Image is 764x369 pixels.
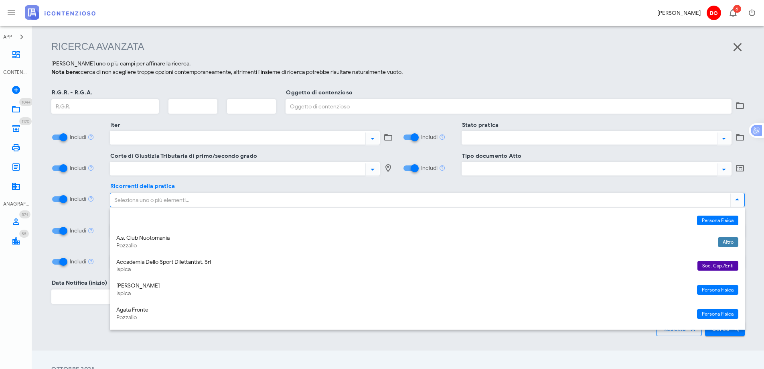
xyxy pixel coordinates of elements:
[702,261,734,271] span: Soc. Cap./Enti
[116,314,691,321] div: Pozzallo
[733,5,741,13] span: Distintivo
[286,100,731,113] input: Oggetto di contenzioso
[116,259,691,266] div: Accademia Dello Sport Dilettantist. Srl
[22,231,26,236] span: 55
[25,5,95,20] img: logo-text-2x.png
[49,89,92,97] label: R.G.R. - R.G.A.
[52,100,158,113] input: R.G.R.
[108,121,120,129] label: Iter
[22,119,29,124] span: 1170
[19,98,33,106] span: Distintivo
[3,200,29,208] div: ANAGRAFICA
[421,164,438,172] label: Includi
[19,210,30,218] span: Distintivo
[116,235,711,242] div: A.s. Club Nuotomania
[421,133,438,141] label: Includi
[460,121,499,129] label: Stato pratica
[70,133,86,141] label: Includi
[70,258,86,266] label: Includi
[702,285,734,295] span: Persona Fisica
[70,164,86,172] label: Includi
[702,216,734,225] span: Persona Fisica
[51,59,745,76] p: [PERSON_NAME] uno o più campi per affinare la ricerca. cerca di non scegliere troppe opzioni cont...
[116,266,691,273] div: Ispica
[22,212,28,217] span: 574
[108,246,144,254] label: Assegnata a
[116,283,691,289] div: [PERSON_NAME]
[51,40,745,53] h1: Ricerca avanzata
[51,69,81,75] strong: Nota bene:
[707,6,721,20] span: BG
[70,195,86,203] label: Includi
[19,117,32,125] span: Distintivo
[657,9,701,17] div: [PERSON_NAME]
[108,182,175,190] label: Ricorrenti della pratica
[723,237,734,247] span: Altro
[110,193,727,207] input: Seleziona uno o più elementi...
[108,215,140,223] label: Resistente
[116,290,691,297] div: Ispica
[702,309,734,319] span: Persona Fisica
[108,152,257,160] label: Corte di Giustizia Tributaria di primo/secondo grado
[723,3,742,22] button: Distintivo
[70,227,86,235] label: Includi
[704,3,723,22] button: BG
[19,230,29,238] span: Distintivo
[3,69,29,76] div: CONTENZIOSO
[116,243,711,249] div: Pozzallo
[284,89,353,97] label: Oggetto di contenzioso
[116,307,691,314] div: Agata Fronte
[22,100,30,105] span: 1044
[460,152,522,160] label: Tipo documento Atto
